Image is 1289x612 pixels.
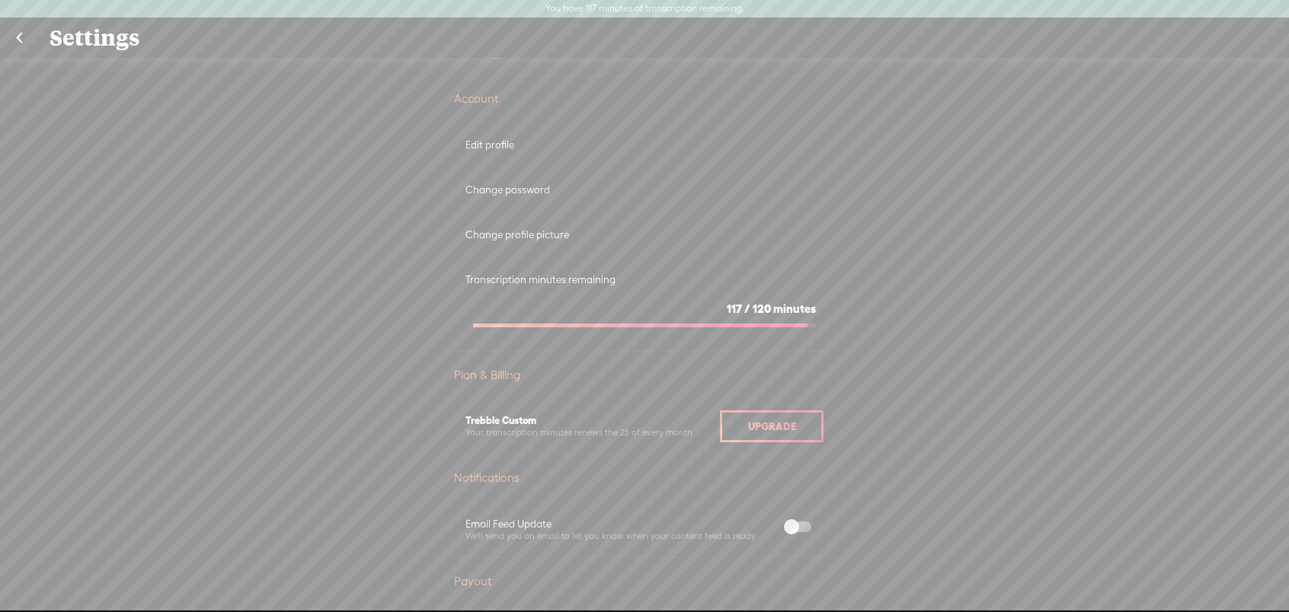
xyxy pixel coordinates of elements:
[39,18,1250,58] div: Settings
[545,3,744,15] label: You have 117 minutes of transcription remaining.
[465,518,772,531] div: Email Feed Update
[465,427,720,438] div: Your transcription minutes renews the 25 of every month
[744,302,750,315] span: /
[465,531,772,542] div: We'll send you an email to let you know when your content feed is ready
[465,273,824,286] div: Transcription minutes remaining
[465,415,536,426] span: Trebble Custom
[454,368,835,383] div: Plan & Billing
[727,302,742,315] span: 117
[465,183,824,196] div: Change password
[465,139,824,151] div: Edit profile
[465,228,824,241] div: Change profile picture
[454,470,835,486] div: Notifications
[454,91,835,107] div: Account
[773,302,816,315] span: minutes
[454,574,835,589] div: Payout
[748,420,796,432] span: Upgrade
[753,302,771,315] span: 120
